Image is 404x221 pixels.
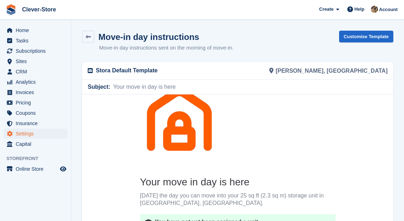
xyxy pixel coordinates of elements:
h1: Move-in day instructions [98,32,199,42]
span: Coupons [16,108,58,118]
a: menu [4,118,67,128]
a: menu [4,164,67,174]
span: Online Store [16,164,58,174]
a: menu [4,129,67,139]
a: Preview store [59,165,67,173]
a: 0141 374 0466 [90,135,128,142]
span: Analytics [16,77,58,87]
span: Subscriptions [16,46,58,56]
img: stora-icon-8386f47178a22dfd0bd8f6a31ec36ba5ce8667c1dd55bd0f319d3a0aa187defe.svg [6,4,16,15]
span: Insurance [16,118,58,128]
p: Arrive at our facility [58,178,254,185]
a: menu [4,77,67,87]
div: [STREET_ADDRESS][PERSON_NAME][PERSON_NAME]. [58,189,254,196]
span: Sites [16,56,58,66]
p: You have not yet been assigned a unit [73,124,249,132]
a: menu [4,98,67,108]
a: menu [4,108,67,118]
span: Capital [16,139,58,149]
a: menu [4,56,67,66]
a: Customise Template [339,31,393,42]
a: Clever-Store [19,4,59,15]
a: menu [4,36,67,46]
span: Settings [16,129,58,139]
a: menu [4,87,67,97]
div: [PERSON_NAME], [GEOGRAPHIC_DATA] [238,62,392,79]
p: [DATE] the day you can move into your 25 sq ft (2.3 sq m) storage unit in [GEOGRAPHIC_DATA], [GEO... [58,98,254,113]
a: menu [4,46,67,56]
a: [EMAIL_ADDRESS][DOMAIN_NAME] [73,135,201,149]
span: Create [319,6,333,13]
p: Move-in day instructions sent on the morning of move-in. [99,44,234,52]
p: Enjoy your stay! [58,209,254,217]
span: Tasks [16,36,58,46]
span: Pricing [16,98,58,108]
span: Account [379,6,398,13]
a: menu [4,139,67,149]
span: CRM [16,67,58,77]
a: menu [4,25,67,35]
span: Help [354,6,364,13]
img: unit-icon-4d0f24e8a8d05ce1744990f234e9874851be716344c385a2e4b7f33b222dedbf.png [63,125,70,130]
p: Phone or email to find out which unit you've been assigned. [73,135,249,150]
img: Andy Mackinnon [371,6,378,13]
h5: How to move in: [58,165,254,174]
p: Stora Default Template [96,66,234,75]
span: Your move in day is here [110,83,176,91]
span: Home [16,25,58,35]
h3: Your move in day is here [58,81,254,94]
span: Storefront [6,155,71,162]
span: Invoices [16,87,58,97]
span: Subject: [88,83,110,91]
a: Get Directions [58,197,97,203]
a: menu [4,67,67,77]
